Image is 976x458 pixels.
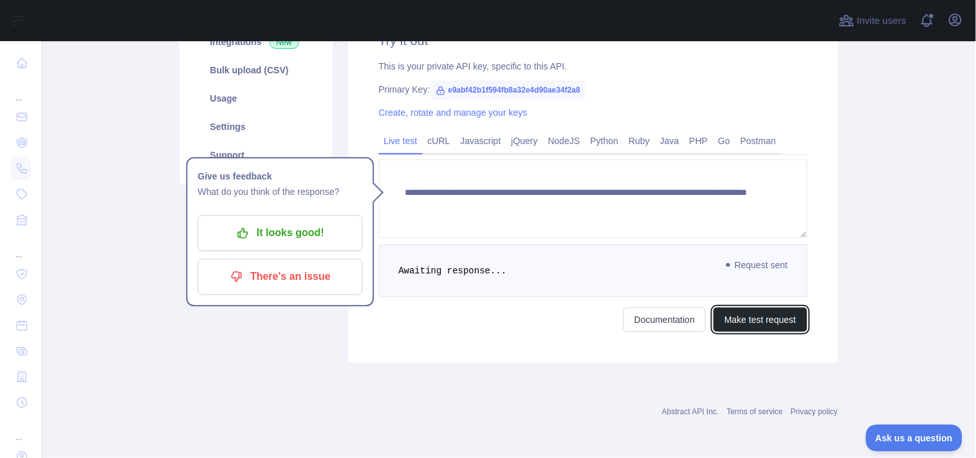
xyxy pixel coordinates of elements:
[207,266,353,288] p: There's an issue
[866,425,963,452] iframe: Toggle Customer Support
[714,307,807,332] button: Make test request
[399,266,507,276] span: Awaiting response...
[857,14,907,28] span: Invite users
[423,131,456,151] a: cURL
[10,234,31,260] div: ...
[10,77,31,103] div: ...
[270,36,299,49] span: New
[207,223,353,244] p: It looks good!
[836,10,909,31] button: Invite users
[506,131,543,151] a: jQuery
[195,84,317,113] a: Usage
[379,83,807,96] div: Primary Key:
[456,131,506,151] a: Javascript
[195,56,317,84] a: Bulk upload (CSV)
[655,131,685,151] a: Java
[195,28,317,56] a: Integrations New
[198,169,362,185] h1: Give us feedback
[198,215,362,252] button: It looks good!
[430,80,585,100] span: e9abf42b1f594fb8a32e4d90ae34f2a8
[623,307,706,332] a: Documentation
[721,257,795,273] span: Request sent
[379,107,528,118] a: Create, rotate and manage your keys
[195,141,317,169] a: Support
[10,417,31,443] div: ...
[543,131,585,151] a: NodeJS
[379,60,807,73] div: This is your private API key, specific to this API.
[623,131,655,151] a: Ruby
[662,407,719,416] a: Abstract API Inc.
[198,259,362,295] button: There's an issue
[791,407,838,416] a: Privacy policy
[585,131,624,151] a: Python
[727,407,783,416] a: Terms of service
[379,131,423,151] a: Live test
[685,131,714,151] a: PHP
[198,185,362,200] p: What do you think of the response?
[195,113,317,141] a: Settings
[713,131,735,151] a: Go
[735,131,781,151] a: Postman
